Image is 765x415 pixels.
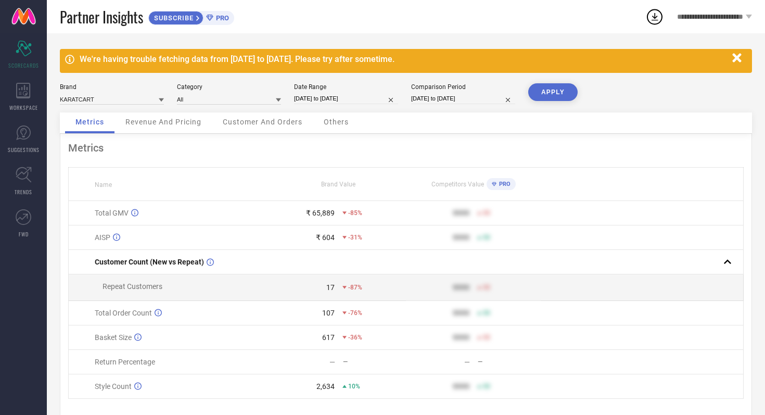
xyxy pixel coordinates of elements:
span: Partner Insights [60,6,143,28]
div: Metrics [68,142,744,154]
span: -31% [348,234,362,241]
span: 50 [483,284,490,291]
span: 50 [483,209,490,217]
div: 9999 [453,309,469,317]
span: WORKSPACE [9,104,38,111]
span: Metrics [75,118,104,126]
div: 107 [322,309,335,317]
div: — [478,358,540,366]
span: SUBSCRIBE [149,14,196,22]
div: Comparison Period [411,83,515,91]
div: 9999 [453,233,469,242]
div: 617 [322,333,335,342]
span: -87% [348,284,362,291]
div: ₹ 65,889 [306,209,335,217]
span: Brand Value [321,181,355,188]
div: Category [177,83,281,91]
span: 50 [483,334,490,341]
span: Customer And Orders [223,118,302,126]
span: PRO [213,14,229,22]
div: — [464,358,470,366]
span: -85% [348,209,362,217]
span: PRO [496,181,511,187]
div: 2,634 [316,382,335,391]
span: Total Order Count [95,309,152,317]
div: 9999 [453,283,469,292]
div: — [343,358,405,366]
div: Brand [60,83,164,91]
a: SUBSCRIBEPRO [148,8,234,25]
span: SCORECARDS [8,61,39,69]
span: 50 [483,383,490,390]
div: 9999 [453,382,469,391]
span: Revenue And Pricing [125,118,201,126]
span: Return Percentage [95,358,155,366]
span: SUGGESTIONS [8,146,40,154]
div: 9999 [453,333,469,342]
div: — [329,358,335,366]
input: Select comparison period [411,93,515,104]
span: Basket Size [95,333,132,342]
span: Repeat Customers [103,282,162,291]
div: We're having trouble fetching data from [DATE] to [DATE]. Please try after sometime. [80,54,727,64]
span: 50 [483,309,490,317]
div: Date Range [294,83,398,91]
span: Customer Count (New vs Repeat) [95,258,204,266]
span: Total GMV [95,209,129,217]
span: FWD [19,230,29,238]
span: AISP [95,233,110,242]
div: 17 [326,283,335,292]
button: APPLY [528,83,578,101]
div: 9999 [453,209,469,217]
span: Others [324,118,349,126]
span: 10% [348,383,360,390]
span: -36% [348,334,362,341]
span: Competitors Value [431,181,484,188]
div: ₹ 604 [316,233,335,242]
span: TRENDS [15,188,32,196]
div: Open download list [645,7,664,26]
span: Style Count [95,382,132,391]
span: -76% [348,309,362,317]
input: Select date range [294,93,398,104]
span: 50 [483,234,490,241]
span: Name [95,181,112,188]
